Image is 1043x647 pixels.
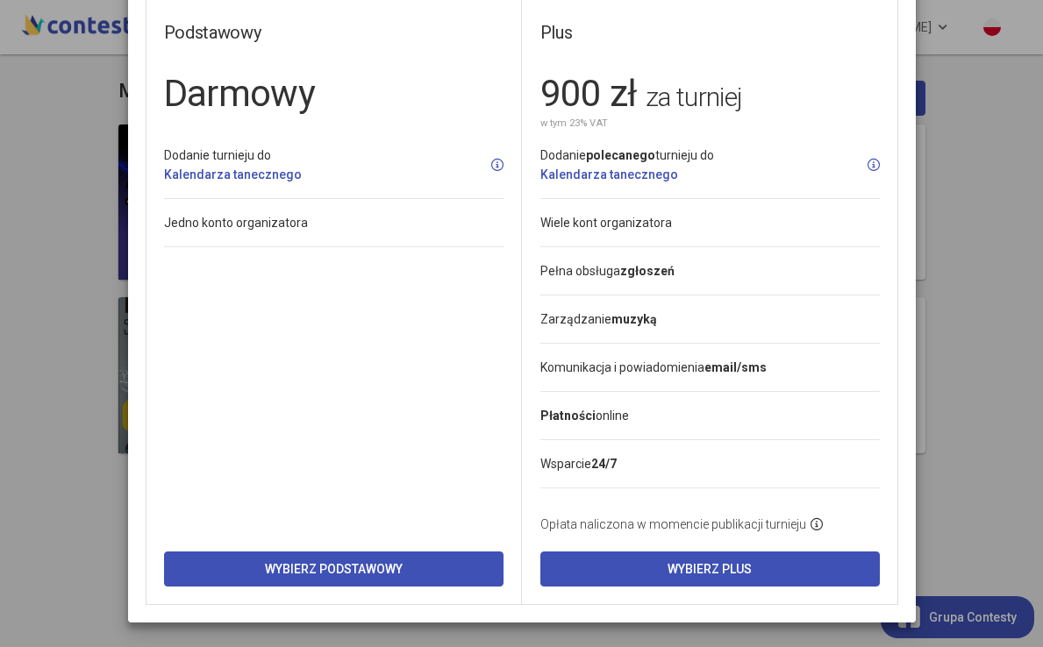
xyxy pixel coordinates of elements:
span: Wybierz Plus [668,562,752,576]
span: za turniej [646,82,742,112]
li: Wsparcie [540,440,880,488]
h1: Darmowy [164,65,504,123]
a: Kalendarza tanecznego [540,167,678,181]
li: Wiele kont organizatora [540,199,880,247]
li: Pełna obsługa [540,247,880,295]
li: online [540,392,880,440]
li: Opłata naliczona w momencie publikacji turnieju [540,488,880,534]
li: Komunikacja i powiadomienia [540,344,880,392]
strong: muzyką [611,312,657,326]
button: Wybierz Podstawowy [164,551,504,587]
strong: polecanego [586,148,655,162]
strong: 24/7 [591,457,617,471]
h4: Podstawowy [164,19,504,46]
small: w tym 23% VAT [540,116,608,132]
strong: email/sms [704,360,767,374]
div: Dodanie turnieju do [540,146,714,184]
strong: Płatności [540,409,596,423]
h4: Plus [540,19,880,46]
li: Zarządzanie [540,295,880,344]
button: Wybierz Plus [540,551,880,587]
li: Jedno konto organizatora [164,199,504,247]
strong: zgłoszeń [620,264,675,278]
h1: 900 zł [540,65,880,123]
a: Kalendarza tanecznego [164,167,302,181]
div: Dodanie turnieju do [164,146,302,184]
